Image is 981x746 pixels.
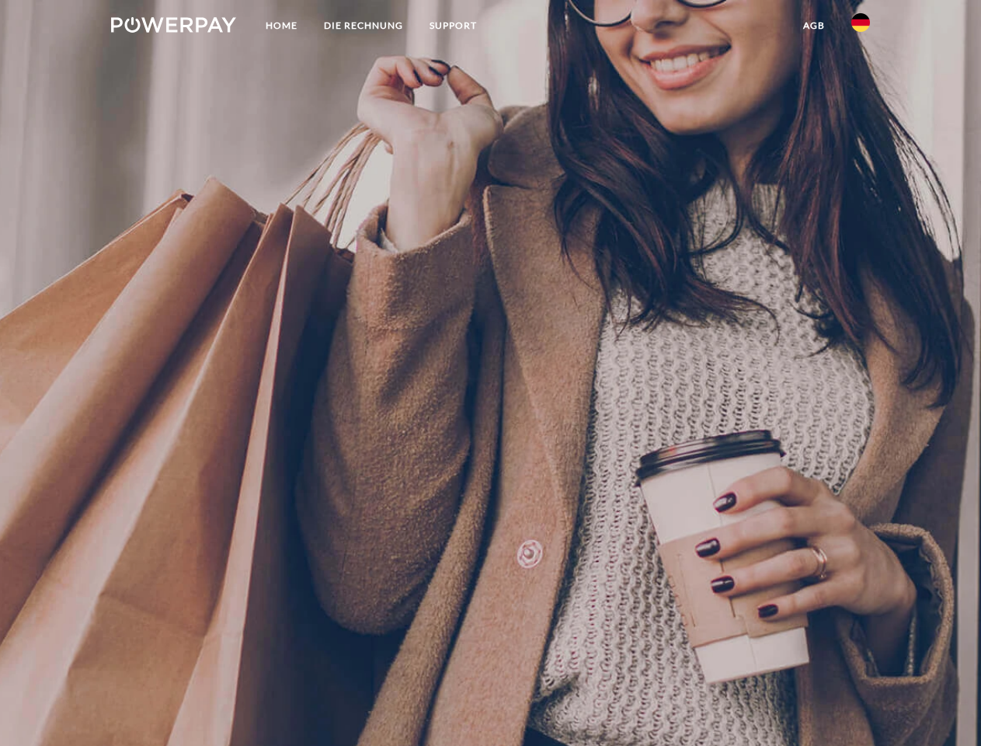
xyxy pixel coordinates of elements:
[790,12,838,40] a: agb
[416,12,490,40] a: SUPPORT
[252,12,311,40] a: Home
[311,12,416,40] a: DIE RECHNUNG
[851,13,870,32] img: de
[111,17,236,33] img: logo-powerpay-white.svg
